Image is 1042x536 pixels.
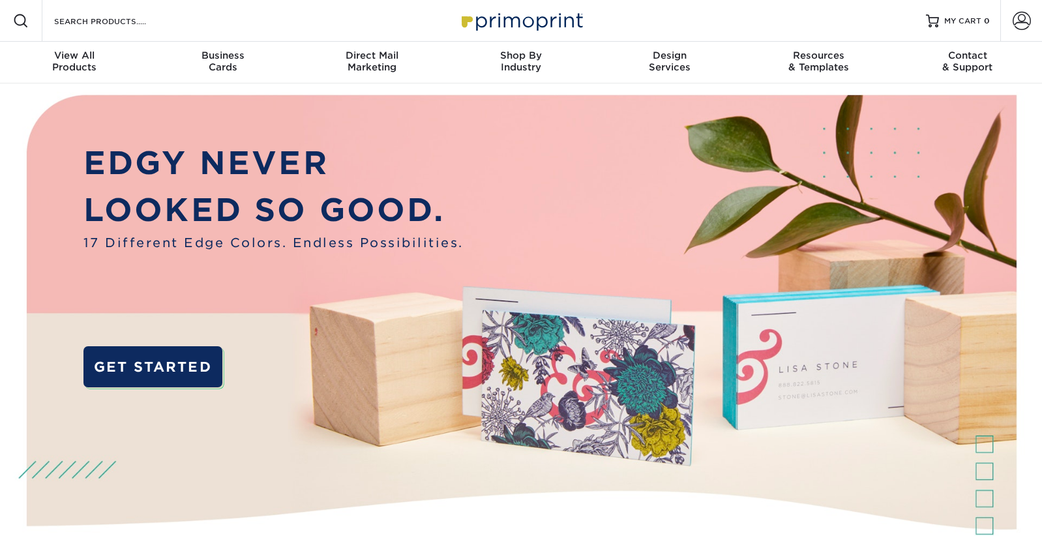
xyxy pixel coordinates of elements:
a: GET STARTED [83,346,222,387]
div: Cards [149,50,297,73]
input: SEARCH PRODUCTS..... [53,13,180,29]
span: 0 [984,16,990,25]
div: & Templates [744,50,893,73]
span: Direct Mail [298,50,447,61]
p: LOOKED SO GOOD. [83,187,464,234]
p: EDGY NEVER [83,140,464,187]
span: 17 Different Edge Colors. Endless Possibilities. [83,234,464,253]
div: Marketing [298,50,447,73]
div: Industry [447,50,595,73]
div: Services [595,50,744,73]
a: BusinessCards [149,42,297,83]
span: Business [149,50,297,61]
span: Design [595,50,744,61]
img: Primoprint [456,7,586,35]
a: Contact& Support [893,42,1042,83]
span: Contact [893,50,1042,61]
span: Shop By [447,50,595,61]
div: & Support [893,50,1042,73]
a: DesignServices [595,42,744,83]
span: MY CART [944,16,981,27]
a: Shop ByIndustry [447,42,595,83]
a: Resources& Templates [744,42,893,83]
span: Resources [744,50,893,61]
a: Direct MailMarketing [298,42,447,83]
